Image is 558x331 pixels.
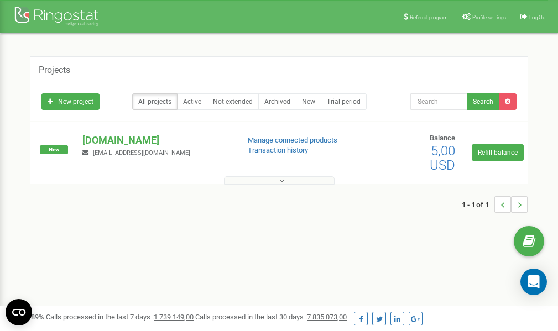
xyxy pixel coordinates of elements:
[207,93,259,110] a: Not extended
[46,313,194,321] span: Calls processed in the last 7 days :
[195,313,347,321] span: Calls processed in the last 30 days :
[307,313,347,321] u: 7 835 073,00
[296,93,321,110] a: New
[40,145,68,154] span: New
[462,185,528,224] nav: ...
[462,196,494,213] span: 1 - 1 of 1
[430,134,455,142] span: Balance
[39,65,70,75] h5: Projects
[248,136,337,144] a: Manage connected products
[177,93,207,110] a: Active
[410,93,467,110] input: Search
[132,93,178,110] a: All projects
[258,93,296,110] a: Archived
[93,149,190,156] span: [EMAIL_ADDRESS][DOMAIN_NAME]
[321,93,367,110] a: Trial period
[467,93,499,110] button: Search
[41,93,100,110] a: New project
[472,144,524,161] a: Refill balance
[529,14,547,20] span: Log Out
[248,146,308,154] a: Transaction history
[472,14,506,20] span: Profile settings
[82,133,230,148] p: [DOMAIN_NAME]
[154,313,194,321] u: 1 739 149,00
[6,299,32,325] button: Open CMP widget
[430,143,455,173] span: 5,00 USD
[410,14,448,20] span: Referral program
[520,269,547,295] div: Open Intercom Messenger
